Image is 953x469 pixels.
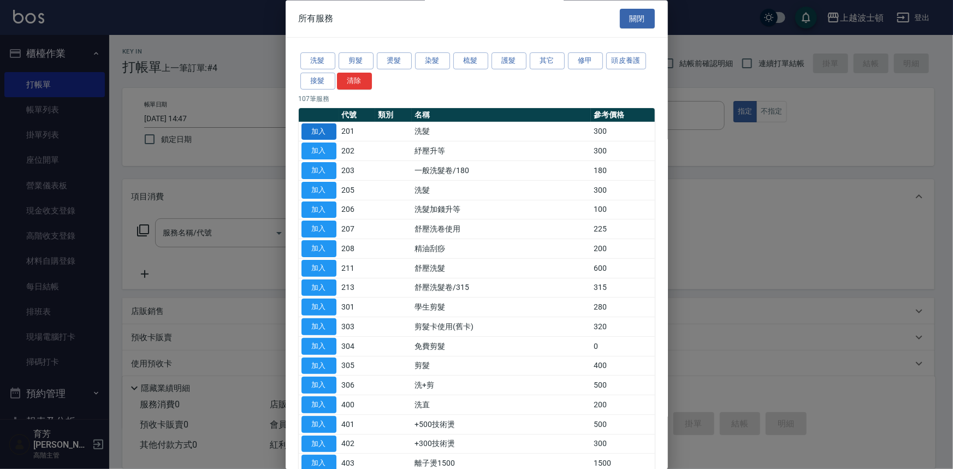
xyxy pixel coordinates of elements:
td: 0 [591,337,654,357]
td: 一般洗髮卷/180 [412,161,591,181]
button: 加入 [301,260,336,277]
button: 加入 [301,182,336,199]
button: 頭皮養護 [606,53,647,70]
td: 304 [339,337,376,357]
td: 203 [339,161,376,181]
td: 400 [339,395,376,415]
td: 180 [591,161,654,181]
td: 402 [339,435,376,454]
p: 107 筆服務 [299,94,655,104]
button: 接髮 [300,73,335,90]
td: 213 [339,278,376,298]
td: 洗+剪 [412,376,591,395]
td: 301 [339,298,376,317]
td: 舒壓洗髮卷/315 [412,278,591,298]
td: 205 [339,181,376,200]
td: 208 [339,239,376,259]
td: 315 [591,278,654,298]
button: 加入 [301,143,336,160]
td: 500 [591,415,654,435]
button: 加入 [301,377,336,394]
button: 洗髮 [300,53,335,70]
button: 護髮 [492,53,526,70]
td: 精油刮痧 [412,239,591,259]
td: 300 [591,141,654,161]
button: 加入 [301,280,336,296]
button: 加入 [301,299,336,316]
td: 剪髮 [412,357,591,376]
td: 201 [339,122,376,142]
td: 100 [591,200,654,220]
td: 300 [591,181,654,200]
td: 舒壓洗卷使用 [412,219,591,239]
td: 300 [591,435,654,454]
button: 加入 [301,123,336,140]
td: 320 [591,317,654,337]
td: 401 [339,415,376,435]
td: 207 [339,219,376,239]
td: 300 [591,122,654,142]
button: 加入 [301,358,336,375]
td: 211 [339,259,376,278]
td: 206 [339,200,376,220]
td: 305 [339,357,376,376]
th: 代號 [339,108,376,122]
button: 加入 [301,416,336,433]
td: 舒壓洗髮 [412,259,591,278]
button: 加入 [301,163,336,180]
button: 其它 [530,53,565,70]
button: 加入 [301,436,336,453]
td: 洗直 [412,395,591,415]
button: 染髮 [415,53,450,70]
td: 303 [339,317,376,337]
span: 所有服務 [299,13,334,24]
td: +300技術燙 [412,435,591,454]
td: 學生剪髮 [412,298,591,317]
button: 加入 [301,338,336,355]
td: 306 [339,376,376,395]
th: 名稱 [412,108,591,122]
td: 200 [591,239,654,259]
button: 剪髮 [339,53,374,70]
td: 225 [591,219,654,239]
td: 洗髮 [412,181,591,200]
td: 洗髮 [412,122,591,142]
button: 加入 [301,201,336,218]
td: 280 [591,298,654,317]
button: 加入 [301,397,336,414]
th: 參考價格 [591,108,654,122]
td: 洗髮加錢升等 [412,200,591,220]
td: 剪髮卡使用(舊卡) [412,317,591,337]
button: 燙髮 [377,53,412,70]
button: 關閉 [620,9,655,29]
td: 202 [339,141,376,161]
button: 梳髮 [453,53,488,70]
button: 加入 [301,241,336,258]
button: 加入 [301,221,336,238]
td: 200 [591,395,654,415]
td: 400 [591,357,654,376]
button: 加入 [301,319,336,336]
td: 500 [591,376,654,395]
td: 600 [591,259,654,278]
td: 免費剪髮 [412,337,591,357]
th: 類別 [375,108,412,122]
td: 紓壓升等 [412,141,591,161]
td: +500技術燙 [412,415,591,435]
button: 清除 [337,73,372,90]
button: 修甲 [568,53,603,70]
